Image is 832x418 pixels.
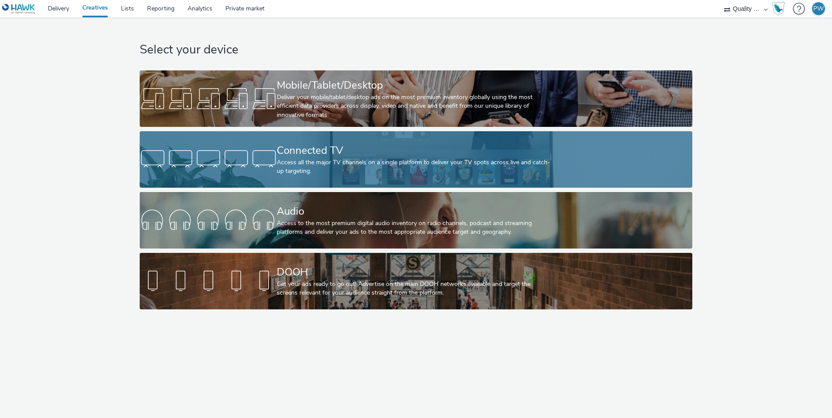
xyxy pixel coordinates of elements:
img: Hawk Academy [772,2,785,16]
div: Access all the major TV channels on a single platform to deliver your TV spots across live and ca... [277,158,551,176]
div: Audio [277,204,551,219]
a: AudioAccess to the most premium digital audio inventory on radio channels, podcast and streaming ... [140,192,692,249]
div: DOOH [277,265,551,280]
a: Mobile/Tablet/DesktopDeliver your mobile/tablet/desktop ads on the most premium inventory globall... [140,70,692,127]
div: Connected TV [277,143,551,158]
a: Hawk Academy [772,2,788,16]
div: PW [813,2,824,15]
a: Connected TVAccess all the major TV channels on a single platform to deliver your TV spots across... [140,131,692,188]
div: Deliver your mobile/tablet/desktop ads on the most premium inventory globally using the most effi... [277,93,551,119]
div: Mobile/Tablet/Desktop [277,78,551,93]
div: Access to the most premium digital audio inventory on radio channels, podcast and streaming platf... [277,219,551,237]
h1: Select your device [140,42,692,58]
img: undefined Logo [2,3,36,14]
a: DOOHGet your ads ready to go out! Advertise on the main DOOH networks available and target the sc... [140,253,692,309]
div: Get your ads ready to go out! Advertise on the main DOOH networks available and target the screen... [277,280,551,298]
